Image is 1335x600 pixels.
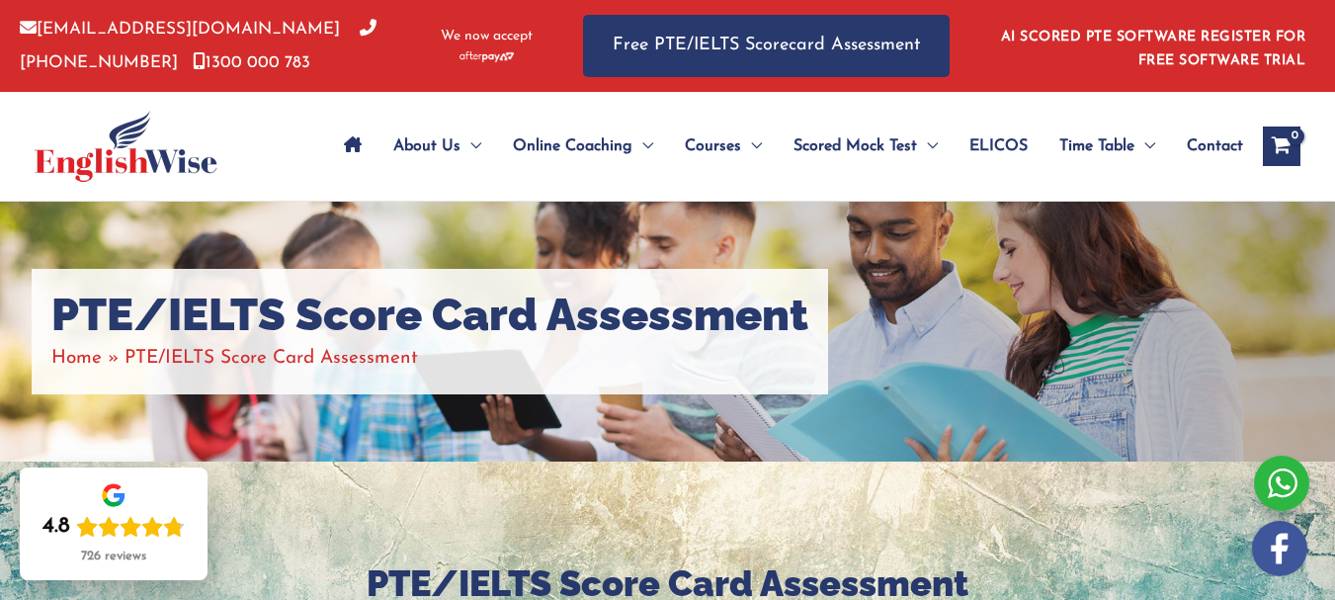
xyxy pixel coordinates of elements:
img: cropped-ew-logo [35,111,217,182]
a: [EMAIL_ADDRESS][DOMAIN_NAME] [20,21,340,38]
aside: Header Widget 1 [989,14,1315,78]
div: 4.8 [42,513,70,541]
a: ELICOS [954,112,1043,181]
a: CoursesMenu Toggle [669,112,778,181]
span: PTE/IELTS Score Card Assessment [125,349,418,368]
a: Home [51,349,102,368]
a: [PHONE_NUMBER] [20,21,376,70]
a: Free PTE/IELTS Scorecard Assessment [583,15,950,77]
span: Menu Toggle [741,112,762,181]
a: Contact [1171,112,1243,181]
a: 1300 000 783 [193,54,310,71]
span: Time Table [1059,112,1134,181]
span: Online Coaching [513,112,632,181]
a: View Shopping Cart, empty [1263,127,1300,166]
h1: PTE/IELTS Score Card Assessment [51,289,808,342]
span: Courses [685,112,741,181]
img: white-facebook.png [1252,521,1307,576]
div: Rating: 4.8 out of 5 [42,513,185,541]
span: ELICOS [969,112,1028,181]
a: Time TableMenu Toggle [1043,112,1171,181]
a: Scored Mock TestMenu Toggle [778,112,954,181]
a: Online CoachingMenu Toggle [497,112,669,181]
span: We now accept [441,27,533,46]
img: Afterpay-Logo [459,51,514,62]
span: Menu Toggle [917,112,938,181]
span: Menu Toggle [460,112,481,181]
span: Contact [1187,112,1243,181]
a: AI SCORED PTE SOFTWARE REGISTER FOR FREE SOFTWARE TRIAL [1001,30,1306,68]
a: About UsMenu Toggle [377,112,497,181]
span: About Us [393,112,460,181]
nav: Breadcrumbs [51,342,808,375]
span: Menu Toggle [1134,112,1155,181]
span: Scored Mock Test [793,112,917,181]
span: Menu Toggle [632,112,653,181]
div: 726 reviews [81,549,146,564]
nav: Site Navigation: Main Menu [328,112,1243,181]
